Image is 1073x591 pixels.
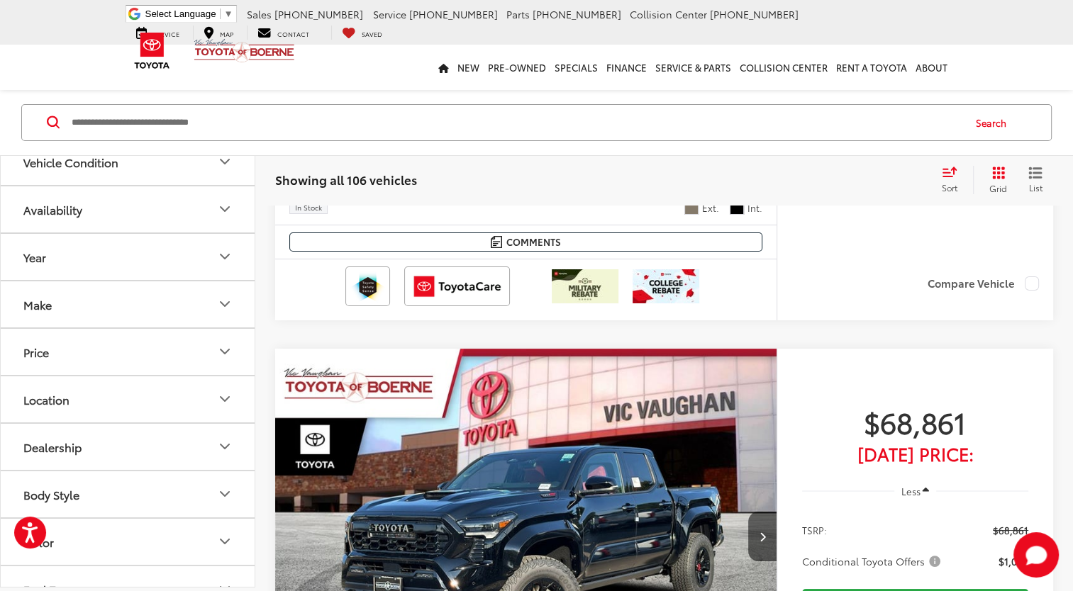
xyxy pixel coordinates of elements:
[993,523,1028,537] span: $68,861
[275,170,417,187] span: Showing all 106 vehicles
[407,269,507,303] img: ToyotaCare Vic Vaughan Toyota of Boerne Boerne TX
[1,139,256,185] button: Vehicle ConditionVehicle Condition
[1,281,256,327] button: MakeMake
[216,201,233,218] div: Availability
[802,404,1028,439] span: $68,861
[70,105,962,139] input: Search by Make, Model, or Keyword
[1,376,256,422] button: LocationLocation
[23,298,52,311] div: Make
[331,26,393,40] a: My Saved Vehicles
[735,45,832,90] a: Collision Center
[247,7,272,21] span: Sales
[434,45,453,90] a: Home
[730,201,744,215] span: Black Softex®
[23,345,49,359] div: Price
[747,201,762,215] span: Int.
[1028,181,1043,193] span: List
[633,269,699,303] img: /static/brand-toyota/National_Assets/toyota-college-grad.jpeg?height=48
[802,523,827,537] span: TSRP:
[989,181,1007,193] span: Grid
[702,201,719,215] span: Ext.
[901,485,920,497] span: Less
[216,153,233,170] div: Vehicle Condition
[216,533,233,550] div: Color
[194,38,295,63] img: Vic Vaughan Toyota of Boerne
[1,329,256,375] button: PricePrice
[602,45,651,90] a: Finance
[506,7,530,21] span: Parts
[1,519,256,565] button: ColorColor
[216,248,233,265] div: Year
[894,478,937,504] button: Less
[802,554,945,568] button: Conditional Toyota Offers
[484,45,550,90] a: Pre-Owned
[274,7,363,21] span: [PHONE_NUMBER]
[1013,532,1059,578] svg: Start Chat
[216,343,233,360] div: Price
[1018,165,1053,193] button: List View
[1,186,256,232] button: AvailabilityAvailability
[216,390,233,407] div: Location
[23,440,82,454] div: Dealership
[216,485,233,502] div: Body Style
[216,295,233,313] div: Make
[935,165,973,193] button: Select sort value
[247,26,320,40] a: Contact
[1,424,256,470] button: DealershipDealership
[145,9,233,19] a: Select Language​
[126,28,179,74] img: Toyota
[289,232,762,252] button: Comments
[295,204,322,211] span: In Stock
[962,104,1027,140] button: Search
[533,7,621,21] span: [PHONE_NUMBER]
[193,26,244,40] a: Map
[802,554,943,568] span: Conditional Toyota Offers
[684,201,699,215] span: Bronze Oxide
[1013,532,1059,578] button: Toggle Chat Window
[126,26,190,40] a: Service
[748,512,777,561] button: Next image
[409,7,498,21] span: [PHONE_NUMBER]
[23,393,70,406] div: Location
[453,45,484,90] a: New
[506,235,560,249] span: Comments
[651,45,735,90] a: Service & Parts: Opens in a new tab
[973,165,1018,193] button: Grid View
[23,535,54,548] div: Color
[1,471,256,517] button: Body StyleBody Style
[552,269,618,303] img: /static/brand-toyota/National_Assets/toyota-military-rebate.jpeg?height=48
[23,203,82,216] div: Availability
[373,7,406,21] span: Service
[999,554,1028,568] span: $1,000
[145,9,216,19] span: Select Language
[802,446,1028,461] span: [DATE] Price:
[23,488,79,501] div: Body Style
[928,276,1039,291] label: Compare Vehicle
[348,269,387,303] img: Toyota Safety Sense Vic Vaughan Toyota of Boerne Boerne TX
[23,155,118,169] div: Vehicle Condition
[550,45,602,90] a: Specials
[362,29,382,38] span: Saved
[216,438,233,455] div: Dealership
[23,250,46,264] div: Year
[911,45,952,90] a: About
[1,234,256,280] button: YearYear
[942,181,957,193] span: Sort
[630,7,707,21] span: Collision Center
[224,9,233,19] span: ▼
[710,7,799,21] span: [PHONE_NUMBER]
[491,236,502,248] img: Comments
[832,45,911,90] a: Rent a Toyota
